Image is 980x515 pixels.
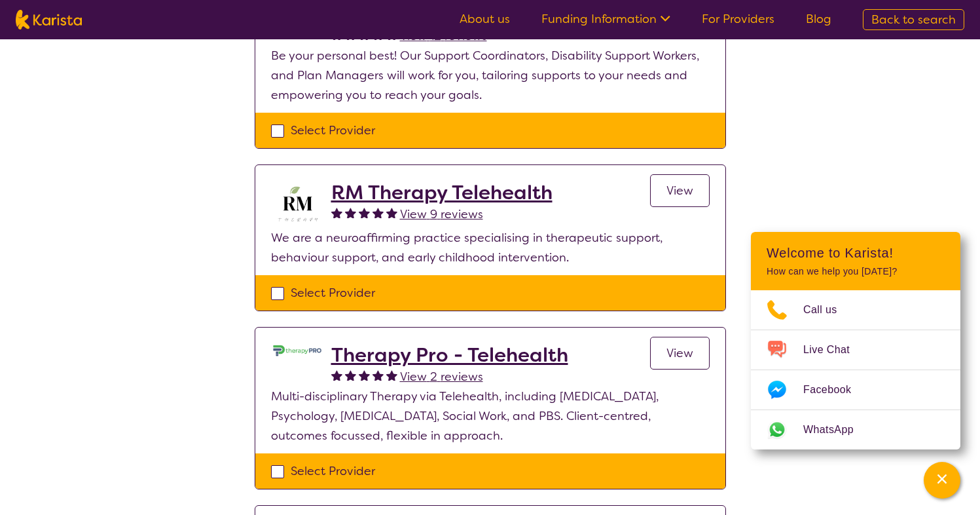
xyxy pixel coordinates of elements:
[271,181,323,228] img: b3hjthhf71fnbidirs13.png
[803,340,865,360] span: Live Chat
[650,337,710,370] a: View
[271,46,710,105] p: Be your personal best! Our Support Coordinators, Disability Support Workers, and Plan Managers wi...
[359,370,370,381] img: fullstar
[400,369,483,385] span: View 2 reviews
[650,174,710,207] a: View
[863,9,964,30] a: Back to search
[16,10,82,29] img: Karista logo
[271,228,710,267] p: We are a neuroaffirming practice specialising in therapeutic support, behaviour support, and earl...
[541,11,670,27] a: Funding Information
[386,370,397,381] img: fullstar
[871,12,956,28] span: Back to search
[400,204,483,224] a: View 9 reviews
[751,410,960,449] a: Web link opens in a new tab.
[924,462,960,499] button: Channel Menu
[803,380,867,400] span: Facebook
[345,207,356,218] img: fullstar
[359,207,370,218] img: fullstar
[372,370,384,381] img: fullstar
[751,290,960,449] ul: Choose channel
[400,367,483,387] a: View 2 reviews
[702,11,774,27] a: For Providers
[331,207,342,218] img: fullstar
[806,11,831,27] a: Blog
[400,206,483,222] span: View 9 reviews
[751,232,960,449] div: Channel Menu
[386,207,397,218] img: fullstar
[271,343,323,358] img: lehxprcbtunjcwin5sb4.jpg
[345,370,356,381] img: fullstar
[331,181,553,204] a: RM Therapy Telehealth
[803,300,853,320] span: Call us
[767,266,945,277] p: How can we help you [DATE]?
[767,245,945,261] h2: Welcome to Karista!
[666,345,693,361] span: View
[803,420,869,440] span: WhatsApp
[460,11,510,27] a: About us
[331,343,568,367] a: Therapy Pro - Telehealth
[271,387,710,446] p: Multi-disciplinary Therapy via Telehealth, including [MEDICAL_DATA], Psychology, [MEDICAL_DATA], ...
[372,207,384,218] img: fullstar
[331,370,342,381] img: fullstar
[666,183,693,199] span: View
